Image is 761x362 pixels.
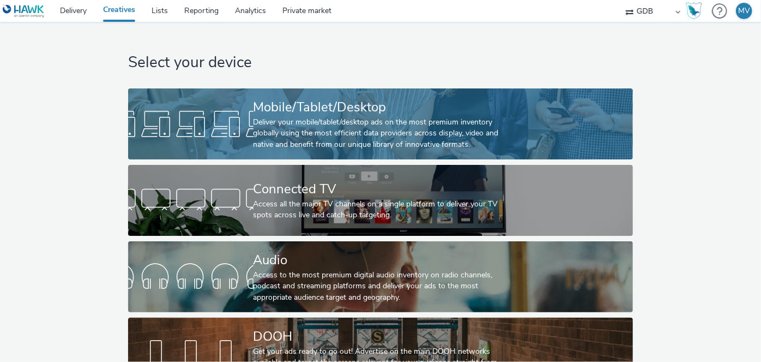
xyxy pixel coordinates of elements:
div: Deliver your mobile/tablet/desktop ads on the most premium inventory globally using the most effi... [253,117,504,150]
div: Access to the most premium digital audio inventory on radio channels, podcast and streaming platf... [253,270,504,303]
div: MV [738,3,750,19]
img: Hawk Academy [686,2,702,20]
div: Connected TV [253,180,504,199]
div: Mobile/Tablet/Desktop [253,98,504,117]
div: Audio [253,251,504,270]
a: Hawk Academy [686,2,706,20]
div: Access all the major TV channels on a single platform to deliver your TV spots across live and ca... [253,199,504,221]
h1: Select your device [128,52,633,73]
a: AudioAccess to the most premium digital audio inventory on radio channels, podcast and streaming ... [128,241,633,312]
a: Connected TVAccess all the major TV channels on a single platform to deliver your TV spots across... [128,165,633,236]
a: Mobile/Tablet/DesktopDeliver your mobile/tablet/desktop ads on the most premium inventory globall... [128,88,633,159]
div: DOOH [253,327,504,346]
img: undefined Logo [3,4,45,18]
